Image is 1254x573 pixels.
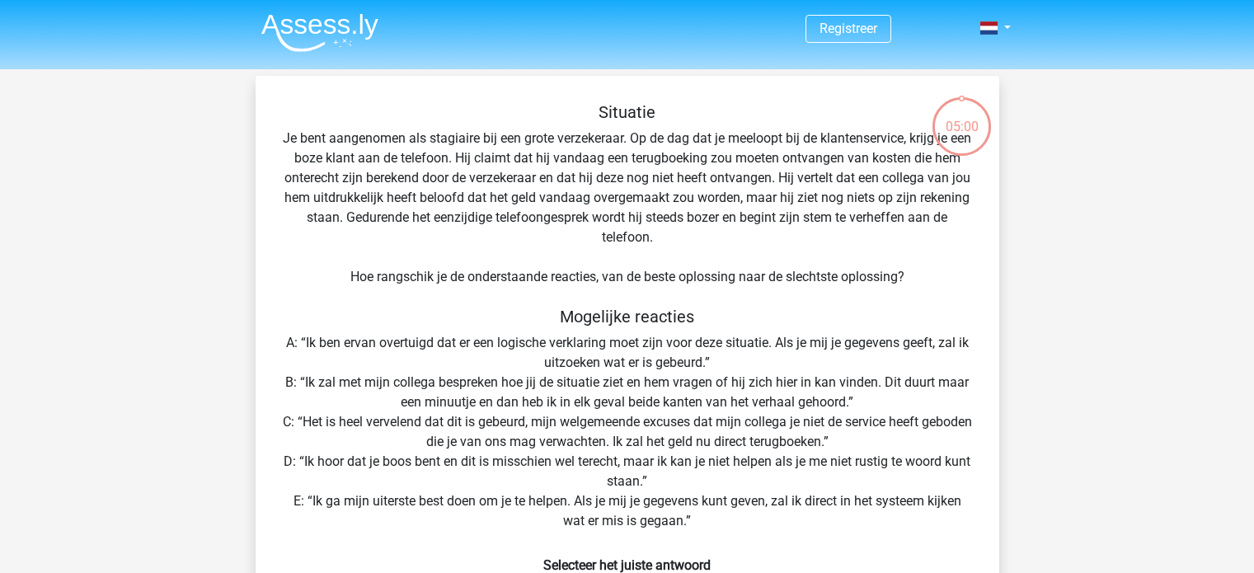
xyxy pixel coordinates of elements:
[282,544,973,573] h6: Selecteer het juiste antwoord
[261,13,378,52] img: Assessly
[931,96,993,137] div: 05:00
[282,307,973,326] h5: Mogelijke reacties
[820,21,877,36] a: Registreer
[282,102,973,122] h5: Situatie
